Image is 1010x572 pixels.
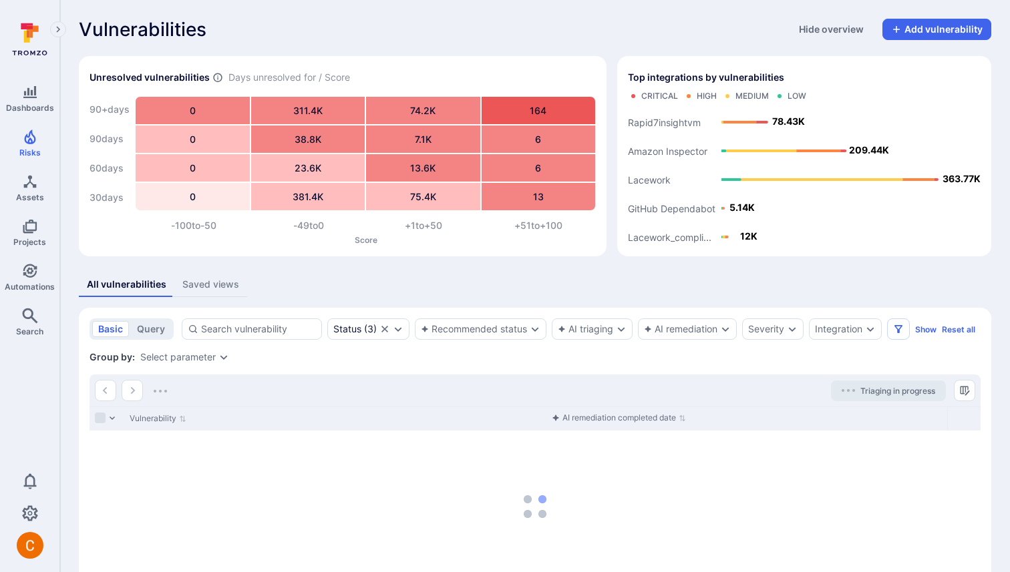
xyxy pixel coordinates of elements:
[131,321,171,337] button: query
[849,144,889,156] text: 209.44K
[19,148,41,158] span: Risks
[136,235,596,245] p: Score
[882,19,991,40] button: Add vulnerability
[95,412,106,423] span: Select all rows
[366,183,480,210] div: 75.4K
[366,97,480,124] div: 74.2K
[333,324,377,334] button: Status(3)
[740,230,757,242] text: 12K
[79,19,206,40] span: Vulnerabilities
[182,278,239,291] div: Saved views
[735,91,769,101] div: Medium
[50,21,66,37] button: Expand navigation menu
[251,125,365,153] div: 38.8K
[954,380,975,401] button: Manage columns
[393,324,403,334] button: Expand dropdown
[729,202,755,213] text: 5.14K
[787,324,798,334] button: Expand dropdown
[530,324,540,334] button: Expand dropdown
[136,97,250,124] div: 0
[366,125,480,153] div: 7.1K
[772,115,805,127] text: 78.43K
[17,532,43,559] div: Camilo Rivera
[628,107,981,246] svg: Top integrations by vulnerabilities bar
[92,321,129,337] button: basic
[748,324,784,334] button: Severity
[201,322,316,336] input: Search vulnerability
[617,56,991,256] div: Top integrations by vulnerabilities
[16,192,44,202] span: Assets
[90,350,135,364] span: Group by:
[53,24,63,35] i: Expand navigation menu
[79,272,991,297] div: assets tabs
[5,282,55,292] span: Automations
[815,324,862,334] button: Integration
[379,324,390,334] button: Clear selection
[865,324,876,334] button: Expand dropdown
[942,324,975,334] button: Reset all
[943,173,981,184] text: 363.77K
[482,154,596,182] div: 6
[628,174,671,186] text: Lacework
[90,71,210,84] h2: Unresolved vulnerabilities
[130,413,186,424] button: Sort by Vulnerability
[16,326,43,336] span: Search
[481,219,596,232] div: +51 to +100
[140,352,229,362] div: grouping parameters
[482,125,596,153] div: 6
[90,96,130,123] div: 90+ days
[842,389,855,392] img: Loading...
[251,154,365,182] div: 23.6K
[136,125,250,153] div: 0
[628,203,715,214] text: GitHub Dependabot
[251,97,365,124] div: 311.4K
[136,154,250,182] div: 0
[228,71,350,85] span: Days unresolved for / Score
[791,19,872,40] button: Hide overview
[140,352,216,362] button: Select parameter
[333,324,377,334] div: ( 3 )
[17,532,43,559] img: ACg8ocJuq_DPPTkXyD9OlTnVLvDrpObecjcADscmEHLMiTyEnTELew=s96-c
[251,219,366,232] div: -49 to 0
[628,117,701,129] text: Rapid7insightvm
[122,380,143,401] button: Go to the next page
[333,324,361,334] div: Status
[87,278,166,291] div: All vulnerabilities
[95,380,116,401] button: Go to the previous page
[628,232,711,243] text: Lacework_compli...
[628,71,784,84] span: Top integrations by vulnerabilities
[628,146,707,157] text: Amazon Inspector
[421,324,527,334] button: Recommended status
[366,154,480,182] div: 13.6K
[251,183,365,210] div: 381.4K
[136,219,251,232] div: -100 to -50
[366,219,481,232] div: +1 to +50
[482,97,596,124] div: 164
[90,184,130,211] div: 30 days
[697,91,717,101] div: High
[915,324,937,334] button: Show
[558,324,613,334] button: AI triaging
[218,352,229,362] button: Expand dropdown
[887,318,910,340] button: Filters
[154,390,167,392] img: Loading...
[482,183,596,210] div: 13
[212,71,223,85] span: Number of vulnerabilities in status ‘Open’ ‘Triaged’ and ‘In process’ divided by score and scanne...
[13,237,46,247] span: Projects
[644,324,717,334] button: AI remediation
[552,412,686,423] button: Sort by function(){return k.createElement(fN.A,{direction:"row",alignItems:"center",gap:4},k.crea...
[720,324,731,334] button: Expand dropdown
[860,386,935,396] span: Triaging in progress
[90,155,130,182] div: 60 days
[641,91,678,101] div: Critical
[6,103,54,113] span: Dashboards
[616,324,627,334] button: Expand dropdown
[552,411,676,424] div: AI remediation completed date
